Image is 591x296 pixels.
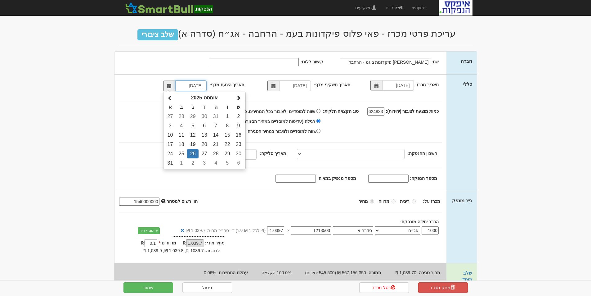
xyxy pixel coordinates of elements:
td: 31 [165,158,176,168]
span: שווה למוסדיים ולציבור בכל המחירים. [248,109,315,114]
td: 17 [165,140,176,149]
label: הון רשום למסחר: [161,198,198,204]
td: 21 [210,140,222,149]
input: שווה למוסדיים ולציבור במחיר הסגירה [316,129,320,133]
input: ריבית [412,199,416,203]
span: 100.0% הקצאה [262,270,291,275]
div: ₪ [130,240,159,247]
input: מרווח [392,199,396,203]
th: ש [233,102,244,112]
input: מספר נייר [291,226,331,235]
img: SmartBull Logo [123,2,215,14]
strong: ריבית [400,199,410,204]
td: 20 [199,140,210,149]
span: (₪ לכל 1 ₪ ע.נ) [235,227,266,234]
td: 12 [187,130,199,140]
label: עמלת התחייבות: [217,270,248,276]
span: רגילה (עדיפות למוסדיים במחיר הסגירה) [242,119,315,124]
td: 29 [187,112,199,121]
label: תאריך מכרז: [415,82,439,88]
label: קישור ללוגו: [300,59,323,65]
td: 1 [176,158,187,168]
td: 6 [233,158,244,168]
span: x [287,227,289,234]
strong: מחיר [359,199,368,204]
label: תאריך הצעת מדף: [210,82,244,88]
input: כמות [422,226,439,235]
span: שלב ציבורי [137,29,178,40]
a: מחק מכרז [418,282,468,293]
span: שווה למוסדיים ולציבור במחיר הסגירה [248,129,316,134]
td: 10 [165,130,176,140]
td: 30 [199,112,210,121]
td: 27 [165,112,176,121]
strong: מרווח [378,199,389,204]
td: 28 [210,149,222,158]
td: 29 [222,149,233,158]
th: ד [199,102,210,112]
label: חברה [461,58,472,64]
span: לדוגמה: 1039.7 ₪, 1,039.8 ₪, 1,039.9 ₪ [143,248,220,253]
td: 18 [176,140,187,149]
td: 15 [222,130,233,140]
td: 2 [233,112,244,121]
label: תאריך סליקה: [260,150,286,157]
td: 4 [210,158,222,168]
td: 30 [233,149,244,158]
td: 6 [199,121,210,130]
td: 28 [176,112,187,121]
th: ב [176,102,187,112]
td: 3 [199,158,210,168]
label: חשבון ההנפקה: [408,150,437,157]
label: נייר מונפק [452,197,472,204]
td: 27 [199,149,210,158]
label: תמורה: [367,270,381,276]
label: מרווחים: [159,240,176,246]
label: סוג הקצאה חלקית: [323,108,359,114]
a: בטל מכרז [359,282,409,293]
span: סה״כ מחיר: 1,039.7 ₪ [186,227,229,234]
input: שם הסדרה [333,226,373,235]
td: 9 [233,121,244,130]
a: ביטול [182,282,232,293]
label: כללי [463,81,472,87]
td: 13 [199,130,210,140]
td: 24 [165,149,176,158]
th: ו [222,102,233,112]
td: 5 [187,121,199,130]
td: 3 [165,121,176,130]
button: שמור [123,282,173,293]
input: מחיר [370,199,374,203]
td: 1 [222,112,233,121]
strong: הרכב יחידה מונפקת: [400,219,439,224]
th: אוגוסט 2025 [176,93,233,102]
td: 14 [210,130,222,140]
td: 5 [222,158,233,168]
h2: עריכת פרטי מכרז - פאי פלוס פיקדונות בעמ - הרחבה - אג״ח (סדרה א) [119,28,472,39]
label: מחיר מינ׳: [205,240,225,246]
span: 1,039.70 ₪ [395,270,416,275]
span: 567,156,350 ₪ (545,500 יחידות) [305,270,366,275]
label: מספר הנפקה: [410,175,437,181]
input: רגילה (עדיפות למוסדיים במחיר הסגירה) [316,119,320,123]
strong: מכרז על: [423,199,441,204]
td: 19 [187,140,199,149]
span: 0.06% [204,270,216,275]
td: 22 [222,140,233,149]
th: ה [210,102,222,112]
label: כמות מוצעת לציבור (יחידות): [386,108,439,114]
a: + הוסף נייר [138,227,160,234]
td: 25 [176,149,187,158]
td: 31 [210,112,222,121]
input: שווה למוסדיים ולציבור בכל המחירים. כמות מונפקת מקסימלית (יחידות): [316,109,320,113]
td: 4 [176,121,187,130]
td: 16 [233,130,244,140]
div: ₪ [176,240,205,247]
td: 26 [187,149,199,158]
a: שלב מוסדי [461,270,472,282]
th: א [165,102,176,112]
td: 11 [176,130,187,140]
td: 2 [187,158,199,168]
label: מספר מנפיק במאיה: [317,175,356,181]
input: מחיר [267,226,284,235]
